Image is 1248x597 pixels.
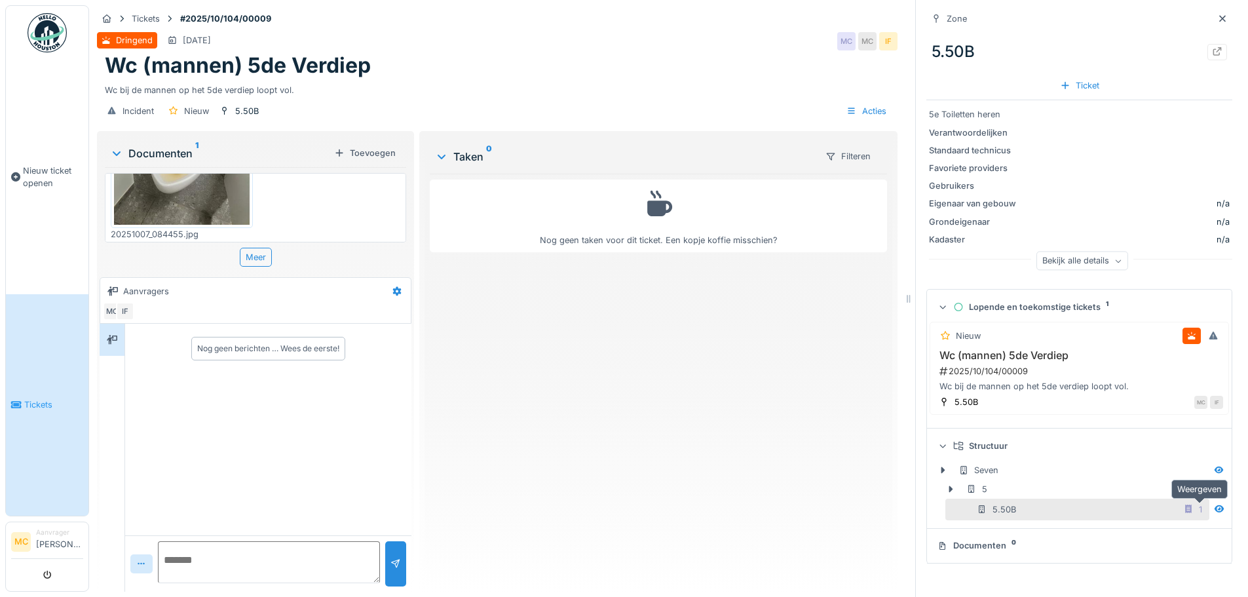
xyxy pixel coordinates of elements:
[103,302,121,320] div: MC
[929,108,1230,121] div: 5e Toiletten heren
[932,434,1226,458] summary: Structuur
[936,380,1223,393] div: Wc bij de mannen op het 5de verdiep loopt vol.
[183,34,211,47] div: [DATE]
[1210,396,1223,409] div: IF
[235,105,259,117] div: 5.50B
[947,12,967,25] div: Zone
[1199,503,1202,516] div: 1
[110,145,329,161] div: Documenten
[184,105,209,117] div: Nieuw
[36,528,83,537] div: Aanvrager
[929,144,1027,157] div: Standaard technicus
[24,398,83,411] span: Tickets
[929,233,1027,246] div: Kadaster
[977,503,1016,516] div: 5.50B
[116,302,134,320] div: IF
[1032,216,1230,228] div: n/a
[1194,396,1207,409] div: MC
[36,528,83,556] li: [PERSON_NAME]
[955,396,978,408] div: 5.50B
[956,330,981,342] div: Nieuw
[953,301,1216,313] div: Lopende en toekomstige tickets
[1055,77,1105,94] div: Ticket
[28,13,67,52] img: Badge_color-CXgf-gQk.svg
[841,102,892,121] div: Acties
[132,12,160,25] div: Tickets
[858,32,877,50] div: MC
[6,294,88,516] a: Tickets
[929,197,1027,210] div: Eigenaar van gebouw
[11,528,83,559] a: MC Aanvrager[PERSON_NAME]
[1217,197,1230,210] div: n/a
[958,464,998,476] div: Seven
[175,12,276,25] strong: #2025/10/104/00009
[929,180,1027,192] div: Gebruikers
[105,79,890,96] div: Wc bij de mannen op het 5de verdiep loopt vol.
[116,34,153,47] div: Dringend
[929,216,1027,228] div: Grondeigenaar
[1171,480,1228,499] div: Weergeven
[1036,252,1128,271] div: Bekijk alle details
[329,144,401,162] div: Toevoegen
[926,35,1232,69] div: 5.50B
[879,32,898,50] div: IF
[105,53,371,78] h1: Wc (mannen) 5de Verdiep
[123,285,169,298] div: Aanvragers
[435,149,814,164] div: Taken
[11,532,31,552] li: MC
[936,349,1223,362] h3: Wc (mannen) 5de Verdiep
[837,32,856,50] div: MC
[6,60,88,294] a: Nieuw ticket openen
[953,440,1216,452] div: Structuur
[820,147,877,166] div: Filteren
[929,126,1027,139] div: Verantwoordelijken
[195,145,199,161] sup: 1
[123,105,154,117] div: Incident
[938,365,1223,377] div: 2025/10/104/00009
[23,164,83,189] span: Nieuw ticket openen
[932,534,1226,558] summary: Documenten0
[932,295,1226,319] summary: Lopende en toekomstige tickets1
[111,228,253,241] div: 20251007_084455.jpg
[929,162,1027,174] div: Favoriete providers
[438,185,879,246] div: Nog geen taken voor dit ticket. Een kopje koffie misschien?
[197,343,339,355] div: Nog geen berichten … Wees de eerste!
[937,539,1216,552] div: Documenten
[966,483,987,495] div: 5
[1032,233,1230,246] div: n/a
[486,149,492,164] sup: 0
[240,248,272,267] div: Meer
